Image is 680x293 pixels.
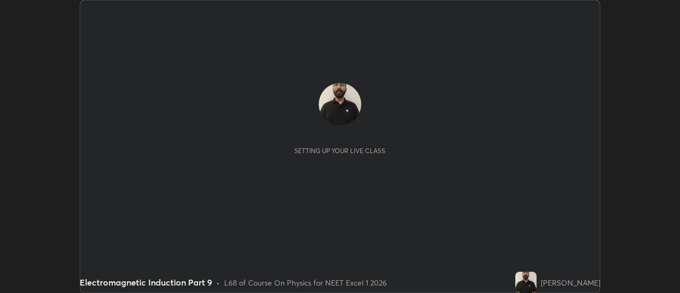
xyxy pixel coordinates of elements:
div: • [216,277,220,288]
img: c21a7924776a486d90e20529bf12d3cf.jpg [515,272,537,293]
div: Setting up your live class [294,147,385,155]
img: c21a7924776a486d90e20529bf12d3cf.jpg [319,83,361,125]
div: Electromagnetic Induction Part 9 [80,276,212,289]
div: L68 of Course On Physics for NEET Excel 1 2026 [224,277,387,288]
div: [PERSON_NAME] [541,277,600,288]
